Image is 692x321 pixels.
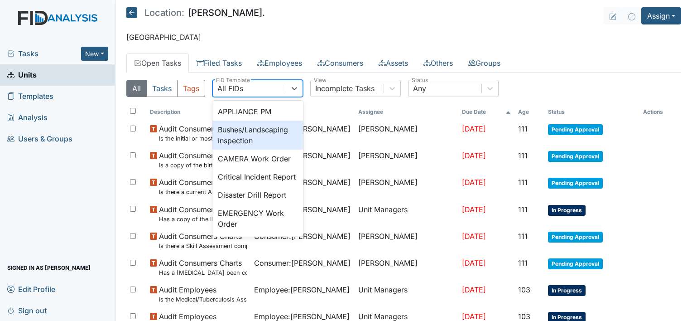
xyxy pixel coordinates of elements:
[639,104,681,120] th: Actions
[144,8,184,17] span: Location:
[518,124,528,133] span: 111
[518,205,528,214] span: 111
[544,104,639,120] th: Toggle SortBy
[548,258,603,269] span: Pending Approval
[462,232,486,241] span: [DATE]
[7,111,48,125] span: Analysis
[212,233,303,251] div: Exit Survey
[462,258,486,267] span: [DATE]
[254,258,351,268] span: Consumer : [PERSON_NAME]
[177,80,205,97] button: Tags
[462,205,486,214] span: [DATE]
[416,53,461,73] a: Others
[413,83,426,94] div: Any
[548,151,603,162] span: Pending Approval
[518,178,528,187] span: 111
[7,132,72,146] span: Users & Groups
[254,284,350,295] span: Employee : [PERSON_NAME]
[548,232,603,243] span: Pending Approval
[130,108,136,114] input: Toggle All Rows Selected
[548,285,586,296] span: In Progress
[217,83,243,94] div: All FIDs
[159,161,247,170] small: Is a copy of the birth certificate found in the file?
[518,312,530,321] span: 103
[159,284,247,304] span: Audit Employees Is the Medical/Tuberculosis Assessment updated annually?
[462,124,486,133] span: [DATE]
[641,7,681,24] button: Assign
[355,104,459,120] th: Assignee
[159,150,247,170] span: Audit Consumers Charts Is a copy of the birth certificate found in the file?
[146,80,178,97] button: Tasks
[159,134,247,143] small: Is the initial or most recent Social Evaluation in the chart?
[518,151,528,160] span: 111
[548,178,603,189] span: Pending Approval
[7,68,37,82] span: Units
[518,258,528,267] span: 111
[355,146,459,173] td: [PERSON_NAME]
[189,53,250,73] a: Filed Tasks
[126,32,681,43] p: [GEOGRAPHIC_DATA]
[212,204,303,233] div: EMERGENCY Work Order
[159,177,247,196] span: Audit Consumers Charts Is there a current Admission Agreement (within one year)?
[355,200,459,227] td: Unit Managers
[355,227,459,254] td: [PERSON_NAME]
[462,312,486,321] span: [DATE]
[548,205,586,216] span: In Progress
[461,53,508,73] a: Groups
[159,188,247,196] small: Is there a current Admission Agreement ([DATE])?
[159,295,247,304] small: Is the Medical/Tuberculosis Assessment updated annually?
[548,124,603,135] span: Pending Approval
[212,186,303,204] div: Disaster Drill Report
[126,53,189,73] a: Open Tasks
[126,80,147,97] button: All
[159,204,247,224] span: Audit Consumers Charts Has a copy of the IPP meeting been sent to the Parent/Guardian within 30 d...
[212,102,303,121] div: APPLIANCE PM
[212,168,303,186] div: Critical Incident Report
[462,178,486,187] span: [DATE]
[310,53,371,73] a: Consumers
[159,215,247,224] small: Has a copy of the IPP meeting been sent to the Parent/Guardian [DATE] of the meeting?
[518,232,528,241] span: 111
[371,53,416,73] a: Assets
[355,281,459,307] td: Unit Managers
[7,261,91,275] span: Signed in as [PERSON_NAME]
[7,48,81,59] a: Tasks
[212,150,303,168] div: CAMERA Work Order
[518,285,530,294] span: 103
[126,80,205,97] div: Type filter
[159,123,247,143] span: Audit Consumers Charts Is the initial or most recent Social Evaluation in the chart?
[355,173,459,200] td: [PERSON_NAME]
[7,282,55,296] span: Edit Profile
[159,242,247,250] small: Is there a Skill Assessment completed and updated yearly (no more than one year old)
[7,303,47,317] span: Sign out
[250,53,310,73] a: Employees
[458,104,514,120] th: Toggle SortBy
[355,120,459,146] td: [PERSON_NAME]
[81,47,108,61] button: New
[462,151,486,160] span: [DATE]
[146,104,250,120] th: Toggle SortBy
[159,231,247,250] span: Audit Consumers Charts Is there a Skill Assessment completed and updated yearly (no more than one...
[7,89,53,103] span: Templates
[462,285,486,294] span: [DATE]
[126,7,265,18] h5: [PERSON_NAME].
[212,121,303,150] div: Bushes/Landscaping inspection
[514,104,544,120] th: Toggle SortBy
[159,258,247,277] span: Audit Consumers Charts Has a colonoscopy been completed for all males and females over 50 or is t...
[159,268,247,277] small: Has a [MEDICAL_DATA] been completed for all [DEMOGRAPHIC_DATA] and [DEMOGRAPHIC_DATA] over 50 or ...
[315,83,375,94] div: Incomplete Tasks
[355,254,459,281] td: [PERSON_NAME]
